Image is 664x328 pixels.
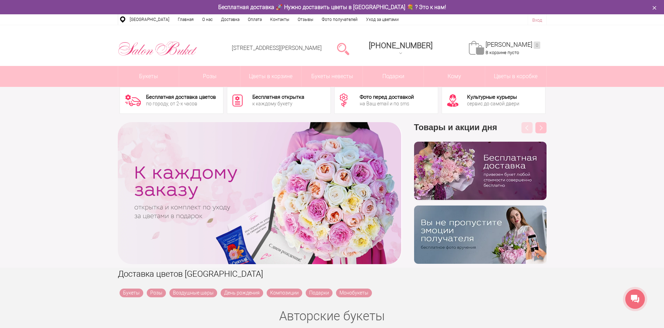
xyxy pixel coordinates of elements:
a: День рождения [221,289,263,297]
a: Розы [179,66,240,87]
img: Цветы Нижний Новгород [118,39,198,58]
a: Монобукеты [336,289,372,297]
img: v9wy31nijnvkfycrkduev4dhgt9psb7e.png.webp [414,206,547,264]
a: Фото получателей [318,14,362,25]
a: Цветы в корзине [241,66,302,87]
a: Композиции [267,289,302,297]
ins: 0 [534,42,540,49]
a: Букеты [118,66,179,87]
h1: Доставка цветов [GEOGRAPHIC_DATA] [118,268,547,280]
a: О нас [198,14,217,25]
a: [PHONE_NUMBER] [365,39,437,59]
a: [PERSON_NAME] [486,41,540,49]
div: Фото перед доставкой [360,95,414,100]
a: Уход за цветами [362,14,403,25]
span: [PHONE_NUMBER] [369,41,433,50]
span: В корзине пусто [486,50,519,55]
a: Вход [532,17,542,23]
span: Кому [424,66,485,87]
a: Цветы в коробке [485,66,546,87]
div: на Ваш email и по sms [360,101,414,106]
button: Next [535,122,547,133]
div: Культурные курьеры [467,95,519,100]
a: Подарки [363,66,424,87]
div: Бесплатная доставка 🚀 Нужно доставить цветы в [GEOGRAPHIC_DATA] 💐 ? Это к нам! [113,3,552,11]
a: Букеты [120,289,143,297]
a: Отзывы [293,14,318,25]
div: Бесплатная доставка цветов [146,95,216,100]
a: Главная [174,14,198,25]
h3: Товары и акции дня [414,122,547,142]
a: [STREET_ADDRESS][PERSON_NAME] [232,45,322,51]
div: к каждому букету [252,101,304,106]
a: Контакты [266,14,293,25]
a: Букеты невесты [302,66,362,87]
a: Подарки [306,289,333,297]
a: [GEOGRAPHIC_DATA] [125,14,174,25]
a: Розы [147,289,166,297]
a: Доставка [217,14,244,25]
a: Авторские букеты [279,309,385,323]
a: Оплата [244,14,266,25]
a: Воздушные шары [169,289,217,297]
div: Бесплатная открытка [252,95,304,100]
div: сервис до самой двери [467,101,519,106]
div: по городу, от 2-х часов [146,101,216,106]
img: hpaj04joss48rwypv6hbykmvk1dj7zyr.png.webp [414,142,547,200]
